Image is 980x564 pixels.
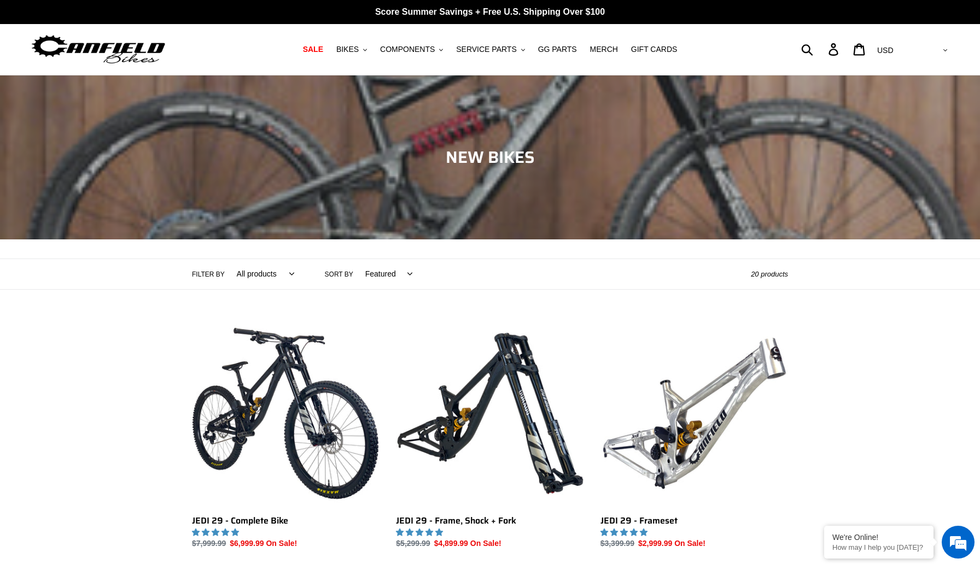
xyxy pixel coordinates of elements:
[336,45,359,54] span: BIKES
[832,543,925,551] p: How may I help you today?
[807,37,835,61] input: Search
[538,45,577,54] span: GG PARTS
[303,45,323,54] span: SALE
[832,533,925,542] div: We're Online!
[192,269,225,279] label: Filter by
[380,45,435,54] span: COMPONENTS
[751,270,788,278] span: 20 products
[331,42,372,57] button: BIKES
[533,42,582,57] a: GG PARTS
[585,42,623,57] a: MERCH
[456,45,516,54] span: SERVICE PARTS
[297,42,329,57] a: SALE
[446,144,535,170] span: NEW BIKES
[30,32,167,67] img: Canfield Bikes
[590,45,618,54] span: MERCH
[325,269,353,279] label: Sort by
[631,45,678,54] span: GIFT CARDS
[626,42,683,57] a: GIFT CARDS
[451,42,530,57] button: SERVICE PARTS
[375,42,448,57] button: COMPONENTS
